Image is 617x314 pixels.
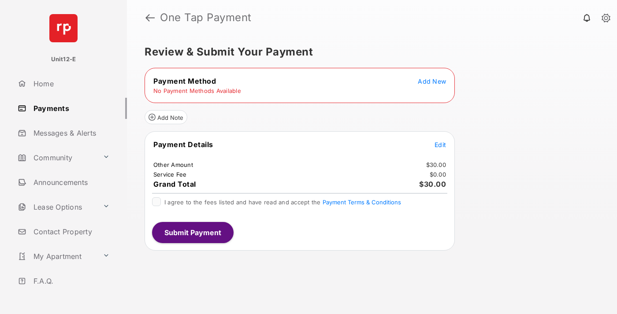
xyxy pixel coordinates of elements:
[49,14,78,42] img: svg+xml;base64,PHN2ZyB4bWxucz0iaHR0cDovL3d3dy53My5vcmcvMjAwMC9zdmciIHdpZHRoPSI2NCIgaGVpZ2h0PSI2NC...
[14,172,127,193] a: Announcements
[14,147,99,168] a: Community
[153,180,196,188] span: Grand Total
[145,47,592,57] h5: Review & Submit Your Payment
[153,140,213,149] span: Payment Details
[426,161,447,169] td: $30.00
[323,199,401,206] button: I agree to the fees listed and have read and accept the
[160,12,252,23] strong: One Tap Payment
[418,78,446,85] span: Add New
[164,199,401,206] span: I agree to the fees listed and have read and accept the
[145,110,187,124] button: Add Note
[14,196,99,218] a: Lease Options
[14,73,127,94] a: Home
[419,180,446,188] span: $30.00
[14,98,127,119] a: Payments
[51,55,76,64] p: Unit12-E
[435,140,446,149] button: Edit
[429,170,446,178] td: $0.00
[14,270,127,292] a: F.A.Q.
[153,77,216,85] span: Payment Method
[14,221,127,242] a: Contact Property
[153,161,193,169] td: Other Amount
[152,222,234,243] button: Submit Payment
[14,246,99,267] a: My Apartment
[14,122,127,144] a: Messages & Alerts
[435,141,446,148] span: Edit
[153,170,187,178] td: Service Fee
[418,77,446,85] button: Add New
[153,87,242,95] td: No Payment Methods Available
